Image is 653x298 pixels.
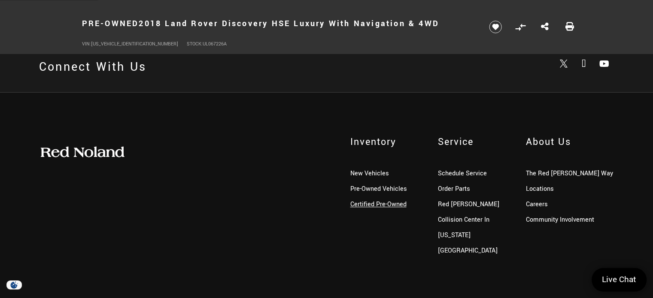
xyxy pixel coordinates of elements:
a: Locations [526,184,554,193]
img: Opt-Out Icon [4,280,24,289]
span: Live Chat [598,274,641,286]
strong: Pre-Owned [82,18,139,29]
span: Stock: [187,41,203,47]
a: New Vehicles [350,169,389,178]
a: Certified Pre-Owned [350,200,406,209]
a: Print this Pre-Owned 2018 Land Rover Discovery HSE Luxury With Navigation & 4WD [565,21,574,33]
a: Schedule Service [438,169,487,178]
a: Order Parts [438,184,470,193]
img: Red Noland Auto Group [39,146,125,159]
span: About Us [526,135,614,149]
span: VIN: [82,41,91,47]
a: Open Youtube-play in a new window [595,55,613,72]
a: Careers [526,200,548,209]
button: Compare Vehicle [514,21,527,33]
a: Community Involvement [526,215,594,224]
a: Pre-Owned Vehicles [350,184,407,193]
a: Red [PERSON_NAME] Collision Center In [US_STATE][GEOGRAPHIC_DATA] [438,200,499,255]
span: [US_VEHICLE_IDENTIFICATION_NUMBER] [91,41,178,47]
a: Open Twitter in a new window [555,56,572,73]
span: UL067226A [203,41,227,47]
a: The Red [PERSON_NAME] Way [526,169,613,178]
h2: Connect With Us [39,55,146,79]
a: Open Facebook in a new window [575,55,592,72]
section: Click to Open Cookie Consent Modal [4,280,24,289]
span: Service [438,135,513,149]
a: Live Chat [592,268,647,292]
h1: 2018 Land Rover Discovery HSE Luxury With Navigation & 4WD [82,6,475,41]
button: Save vehicle [486,20,505,34]
a: Share this Pre-Owned 2018 Land Rover Discovery HSE Luxury With Navigation & 4WD [541,21,549,33]
span: Inventory [350,135,425,149]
